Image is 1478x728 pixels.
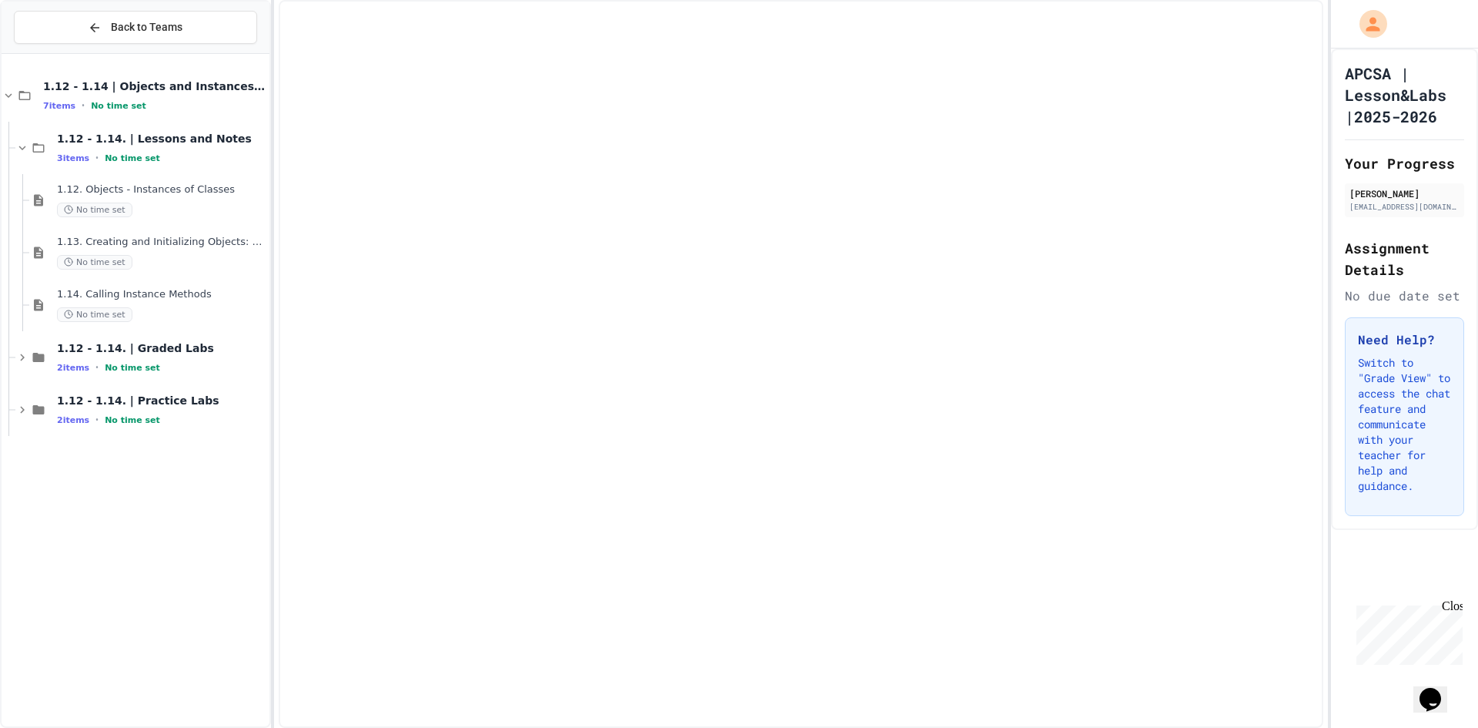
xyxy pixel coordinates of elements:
[57,341,266,355] span: 1.12 - 1.14. | Graded Labs
[111,19,182,35] span: Back to Teams
[1358,330,1451,349] h3: Need Help?
[1349,186,1460,200] div: [PERSON_NAME]
[1345,153,1464,174] h2: Your Progress
[14,11,257,44] button: Back to Teams
[1358,355,1451,494] p: Switch to "Grade View" to access the chat feature and communicate with your teacher for help and ...
[43,79,266,93] span: 1.12 - 1.14 | Objects and Instances of Classes
[57,307,132,322] span: No time set
[95,361,99,374] span: •
[1345,287,1464,305] div: No due date set
[57,236,266,249] span: 1.13. Creating and Initializing Objects: Constructors
[57,415,89,425] span: 2 items
[91,101,146,111] span: No time set
[105,415,160,425] span: No time set
[57,203,132,217] span: No time set
[82,99,85,112] span: •
[57,132,266,146] span: 1.12 - 1.14. | Lessons and Notes
[43,101,75,111] span: 7 items
[57,183,266,196] span: 1.12. Objects - Instances of Classes
[95,152,99,164] span: •
[57,153,89,163] span: 3 items
[57,363,89,373] span: 2 items
[95,414,99,426] span: •
[57,394,266,408] span: 1.12 - 1.14. | Practice Labs
[1350,599,1463,665] iframe: chat widget
[1345,62,1464,127] h1: APCSA | Lesson&Labs |2025-2026
[105,153,160,163] span: No time set
[57,288,266,301] span: 1.14. Calling Instance Methods
[1343,6,1391,42] div: My Account
[1349,201,1460,213] div: [EMAIL_ADDRESS][DOMAIN_NAME]
[1413,666,1463,713] iframe: chat widget
[57,255,132,270] span: No time set
[105,363,160,373] span: No time set
[1345,237,1464,280] h2: Assignment Details
[6,6,106,98] div: Chat with us now!Close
